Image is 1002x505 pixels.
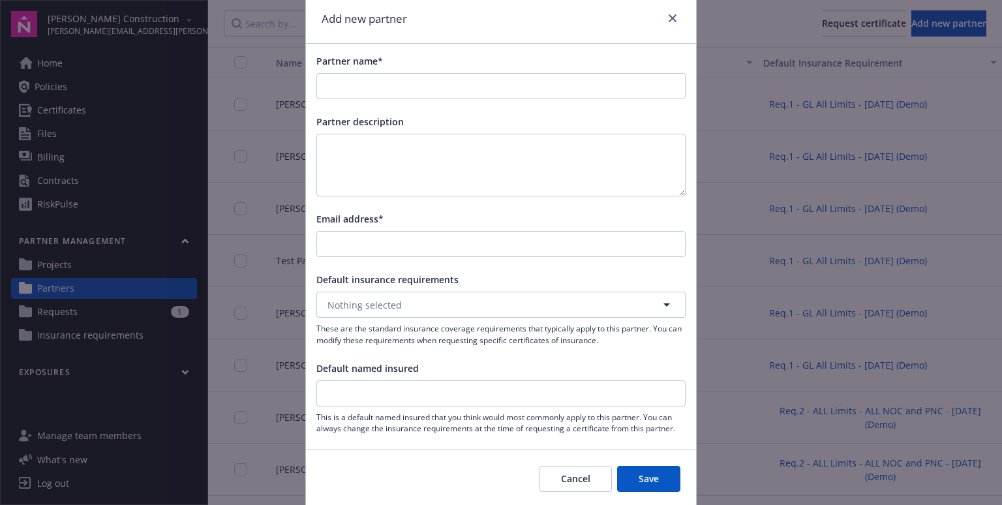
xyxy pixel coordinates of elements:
span: Partner name* [316,55,383,67]
span: This is a default named insured that you think would most commonly apply to this partner. You can... [316,412,686,434]
span: These are the standard insurance coverage requirements that typically apply to this partner. You ... [316,323,686,345]
span: Partner description [316,115,404,128]
button: Nothing selected [316,292,686,318]
span: Default named insured [316,362,419,375]
span: Default insurance requirements [316,273,459,286]
span: Email address* [316,213,384,225]
span: Nothing selected [327,298,402,312]
a: close [665,10,680,26]
button: Save [617,466,680,492]
h1: Add new partner [322,10,407,27]
button: Cancel [539,466,612,492]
